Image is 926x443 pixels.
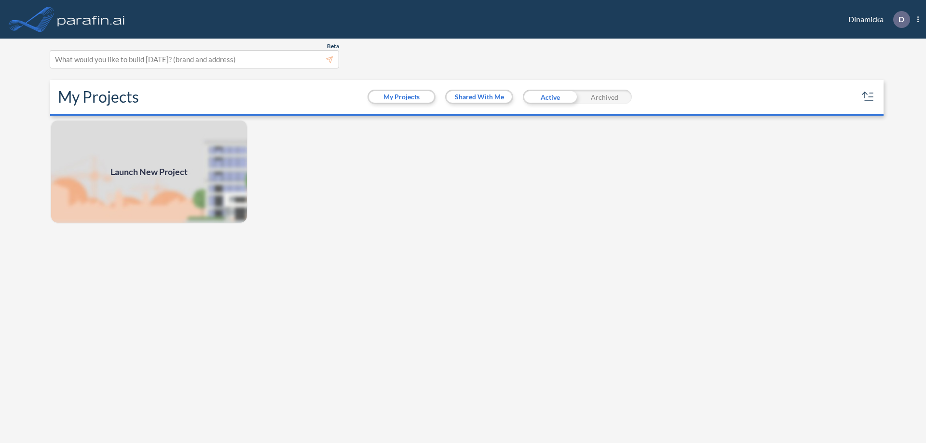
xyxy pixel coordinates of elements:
[899,15,904,24] p: D
[58,88,139,106] h2: My Projects
[834,11,919,28] div: Dinamicka
[55,10,127,29] img: logo
[327,42,339,50] span: Beta
[50,120,248,224] a: Launch New Project
[50,120,248,224] img: add
[447,91,512,103] button: Shared With Me
[577,90,632,104] div: Archived
[369,91,434,103] button: My Projects
[523,90,577,104] div: Active
[110,165,188,178] span: Launch New Project
[860,89,876,105] button: sort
